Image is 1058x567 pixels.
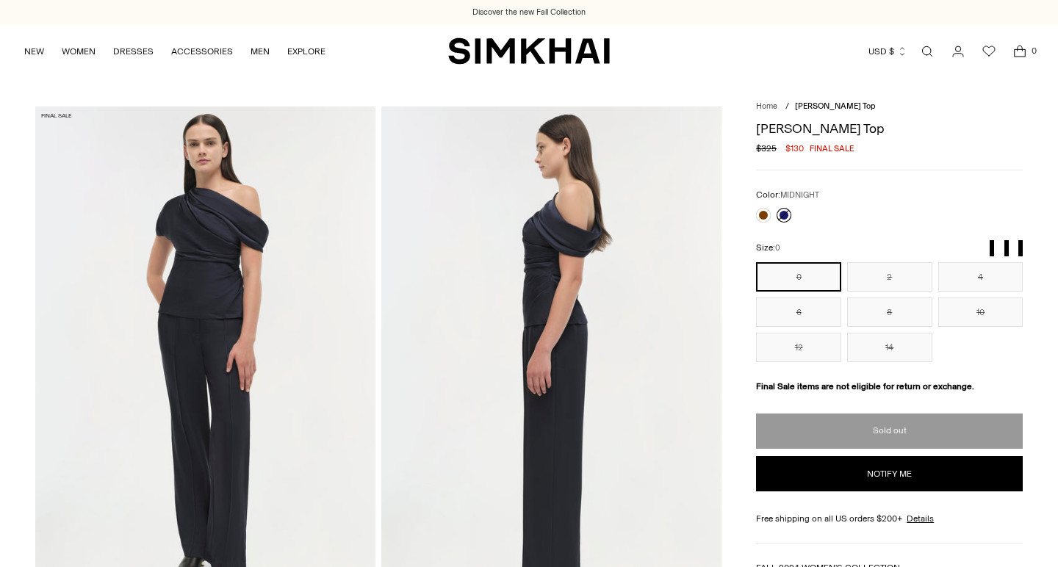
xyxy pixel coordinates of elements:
[938,297,1023,327] button: 10
[913,37,942,66] a: Open search modal
[756,241,780,255] label: Size:
[62,35,96,68] a: WOMEN
[756,512,1023,525] div: Free shipping on all US orders $200+
[756,381,974,391] strong: Final Sale items are not eligible for return or exchange.
[795,101,876,111] span: [PERSON_NAME] Top
[847,297,932,327] button: 8
[472,7,586,18] a: Discover the new Fall Collection
[448,37,610,65] a: SIMKHAI
[785,142,804,155] span: $130
[756,333,841,362] button: 12
[775,243,780,253] span: 0
[938,262,1023,292] button: 4
[868,35,907,68] button: USD $
[756,101,1023,113] nav: breadcrumbs
[780,190,819,200] span: MIDNIGHT
[847,333,932,362] button: 14
[756,142,777,155] s: $325
[756,456,1023,491] button: Notify me
[113,35,154,68] a: DRESSES
[287,35,325,68] a: EXPLORE
[756,122,1023,135] h1: [PERSON_NAME] Top
[251,35,270,68] a: MEN
[24,35,44,68] a: NEW
[756,188,819,202] label: Color:
[756,297,841,327] button: 6
[756,101,777,111] a: Home
[847,262,932,292] button: 2
[1027,44,1040,57] span: 0
[974,37,1004,66] a: Wishlist
[943,37,973,66] a: Go to the account page
[785,101,789,113] div: /
[171,35,233,68] a: ACCESSORIES
[907,512,934,525] a: Details
[1005,37,1034,66] a: Open cart modal
[756,262,841,292] button: 0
